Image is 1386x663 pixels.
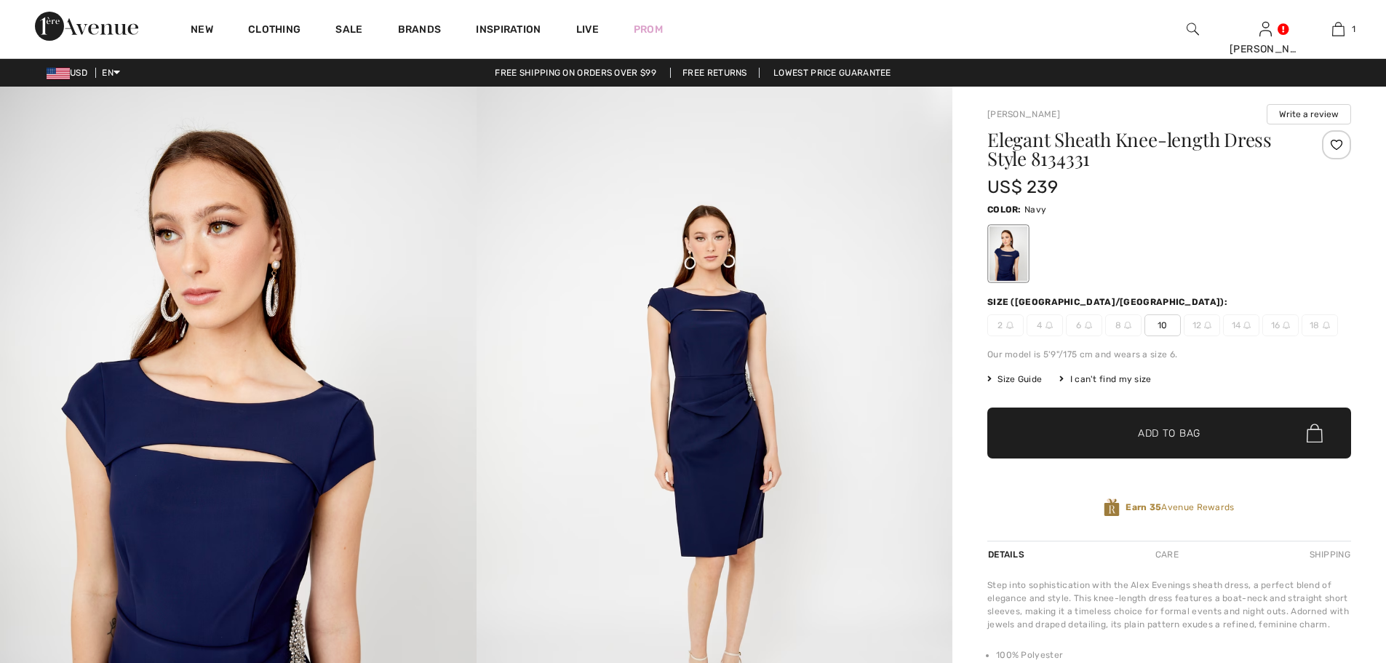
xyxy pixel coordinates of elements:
[987,109,1060,119] a: [PERSON_NAME]
[987,373,1042,386] span: Size Guide
[576,22,599,37] a: Live
[1352,23,1355,36] span: 1
[987,130,1291,168] h1: Elegant Sheath Knee-length Dress Style 8134331
[1306,541,1351,568] div: Shipping
[1184,314,1220,336] span: 12
[1302,20,1374,38] a: 1
[1283,322,1290,329] img: ring-m.svg
[1143,541,1191,568] div: Care
[483,68,668,78] a: Free shipping on orders over $99
[989,226,1027,281] div: Navy
[987,408,1351,458] button: Add to Bag
[1027,314,1063,336] span: 4
[47,68,70,79] img: US Dollar
[634,22,663,37] a: Prom
[1332,20,1345,38] img: My Bag
[670,68,760,78] a: Free Returns
[987,579,1351,631] div: Step into sophistication with the Alex Evenings sheath dress, a perfect blend of elegance and sty...
[987,348,1351,361] div: Our model is 5'9"/175 cm and wears a size 6.
[1085,322,1092,329] img: ring-m.svg
[987,541,1028,568] div: Details
[335,23,362,39] a: Sale
[1323,322,1330,329] img: ring-m.svg
[1259,20,1272,38] img: My Info
[102,68,120,78] span: EN
[762,68,903,78] a: Lowest Price Guarantee
[1126,502,1161,512] strong: Earn 35
[987,295,1230,309] div: Size ([GEOGRAPHIC_DATA]/[GEOGRAPHIC_DATA]):
[47,68,93,78] span: USD
[996,648,1351,662] li: 100% Polyester
[1267,104,1351,124] button: Write a review
[476,23,541,39] span: Inspiration
[1138,426,1200,441] span: Add to Bag
[1126,501,1234,514] span: Avenue Rewards
[987,314,1024,336] span: 2
[35,12,138,41] img: 1ère Avenue
[191,23,213,39] a: New
[1187,20,1199,38] img: search the website
[1223,314,1259,336] span: 14
[1243,322,1251,329] img: ring-m.svg
[987,177,1058,197] span: US$ 239
[1124,322,1131,329] img: ring-m.svg
[1104,498,1120,517] img: Avenue Rewards
[1059,373,1151,386] div: I can't find my size
[1230,41,1301,57] div: [PERSON_NAME]
[1046,322,1053,329] img: ring-m.svg
[1307,424,1323,442] img: Bag.svg
[987,205,1021,215] span: Color:
[1105,314,1142,336] span: 8
[398,23,442,39] a: Brands
[1302,314,1338,336] span: 18
[1262,314,1299,336] span: 16
[248,23,300,39] a: Clothing
[1144,314,1181,336] span: 10
[1024,205,1046,215] span: Navy
[1204,322,1211,329] img: ring-m.svg
[1006,322,1013,329] img: ring-m.svg
[1066,314,1102,336] span: 6
[1259,22,1272,36] a: Sign In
